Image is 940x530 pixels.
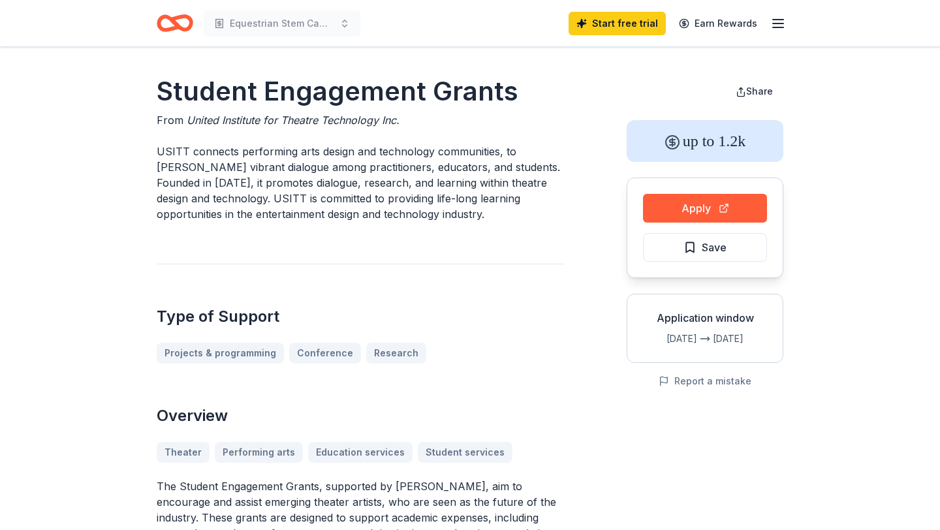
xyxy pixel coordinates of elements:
[157,144,564,222] p: USITT connects performing arts design and technology communities, to [PERSON_NAME] vibrant dialog...
[643,194,767,223] button: Apply
[702,239,727,256] span: Save
[289,343,361,364] a: Conference
[638,331,697,347] div: [DATE]
[157,343,284,364] a: Projects & programming
[157,112,564,128] div: From
[713,331,772,347] div: [DATE]
[157,73,564,110] h1: Student Engagement Grants
[157,405,564,426] h2: Overview
[366,343,426,364] a: Research
[746,86,773,97] span: Share
[643,233,767,262] button: Save
[157,306,564,327] h2: Type of Support
[187,114,399,127] span: United Institute for Theatre Technology Inc.
[204,10,360,37] button: Equestrian Stem Camp for Deaf/Hard of Hearing Kids and Their Siblings
[725,78,783,104] button: Share
[569,12,666,35] a: Start free trial
[638,310,772,326] div: Application window
[230,16,334,31] span: Equestrian Stem Camp for Deaf/Hard of Hearing Kids and Their Siblings
[627,120,783,162] div: up to 1.2k
[659,373,751,389] button: Report a mistake
[157,8,193,39] a: Home
[671,12,765,35] a: Earn Rewards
